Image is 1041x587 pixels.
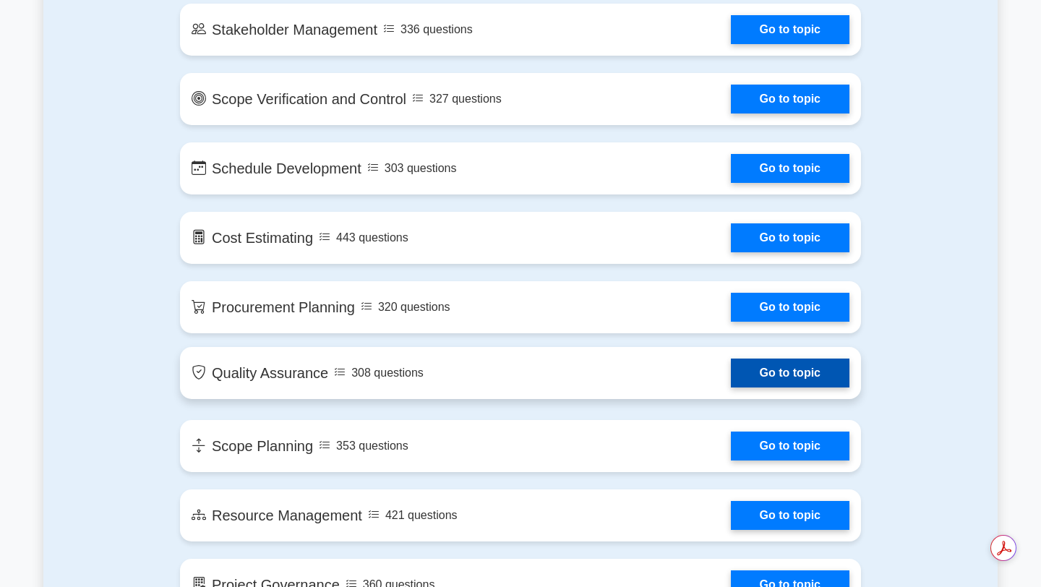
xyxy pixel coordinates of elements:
[731,154,849,183] a: Go to topic
[731,85,849,113] a: Go to topic
[731,223,849,252] a: Go to topic
[731,432,849,460] a: Go to topic
[731,359,849,387] a: Go to topic
[731,15,849,44] a: Go to topic
[731,293,849,322] a: Go to topic
[731,501,849,530] a: Go to topic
